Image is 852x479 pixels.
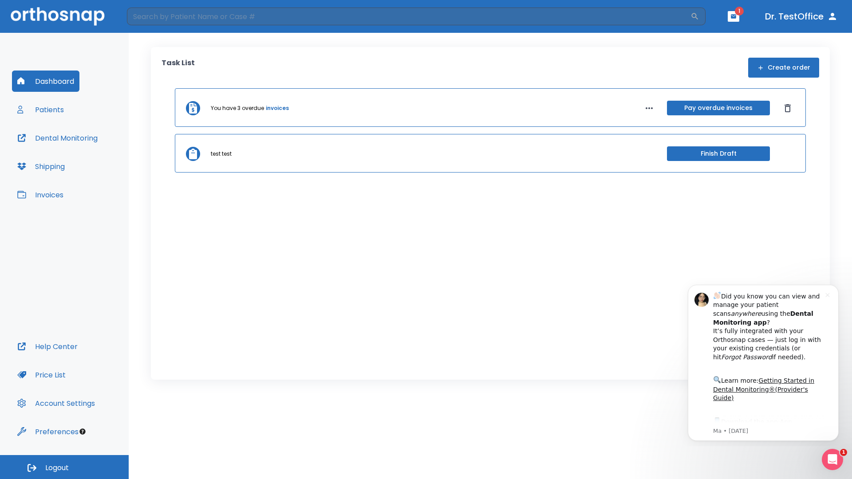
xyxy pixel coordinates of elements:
[12,156,70,177] button: Shipping
[12,71,79,92] button: Dashboard
[211,104,264,112] p: You have 3 overdue
[12,184,69,205] button: Invoices
[674,277,852,446] iframe: Intercom notifications message
[12,127,103,149] button: Dental Monitoring
[781,101,795,115] button: Dismiss
[12,336,83,357] button: Help Center
[761,8,841,24] button: Dr. TestOffice
[39,139,150,185] div: Download the app: | ​ Let us know if you need help getting started!
[667,146,770,161] button: Finish Draft
[266,104,289,112] a: invoices
[211,150,232,158] p: test test
[127,8,690,25] input: Search by Patient Name or Case #
[150,14,158,21] button: Dismiss notification
[840,449,847,456] span: 1
[11,7,105,25] img: Orthosnap
[79,428,87,436] div: Tooltip anchor
[39,150,150,158] p: Message from Ma, sent 6w ago
[45,463,69,473] span: Logout
[748,58,819,78] button: Create order
[667,101,770,115] button: Pay overdue invoices
[39,141,118,157] a: App Store
[12,421,84,442] button: Preferences
[12,364,71,385] button: Price List
[12,393,100,414] button: Account Settings
[735,7,744,16] span: 1
[162,58,195,78] p: Task List
[12,99,69,120] button: Patients
[822,449,843,470] iframe: Intercom live chat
